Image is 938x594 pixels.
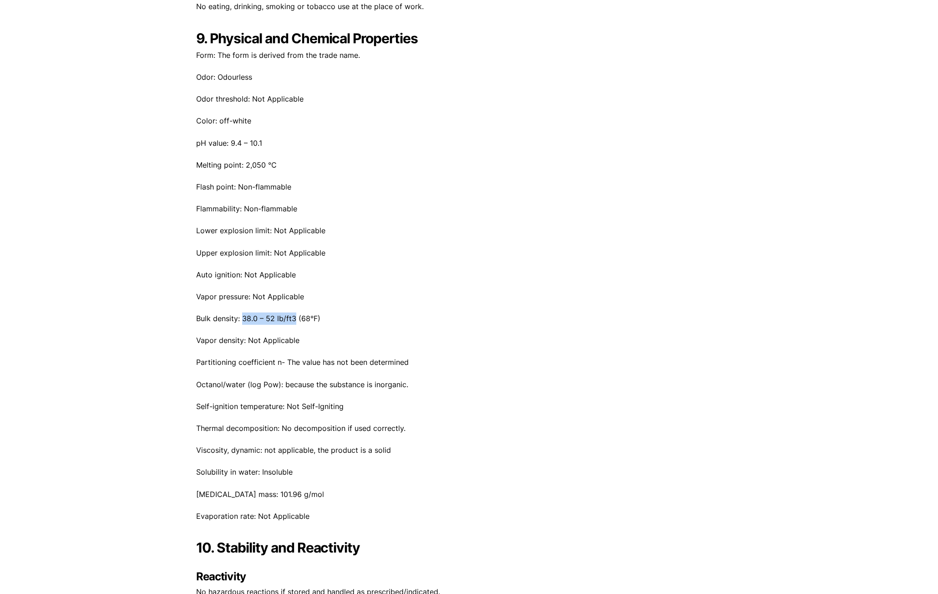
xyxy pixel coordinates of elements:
[196,510,742,522] p: Evaporation rate: Not Applicable
[196,225,742,237] p: Lower explosion limit: Not Applicable
[196,356,742,369] p: Partitioning coefficient n- The value has not been determined
[196,137,742,149] p: pH value: 9.4 – 10.1
[196,334,742,347] p: Vapor density: Not Applicable
[196,181,742,193] p: Flash point: Non-flammable
[196,71,742,83] p: Odor: Odourless
[196,203,742,215] p: Flammability: Non-flammable
[196,159,742,171] p: Melting point: 2,050 °C
[196,247,742,259] p: Upper explosion limit: Not Applicable
[196,539,360,556] strong: 10. Stability and Reactivity
[196,0,742,13] p: No eating, drinking, smoking or tobacco use at the place of work.
[196,379,742,391] p: Octanol/water (log Pow): because the substance is inorganic.
[196,93,742,105] p: Odor threshold: Not Applicable
[196,291,742,303] p: Vapor pressure: Not Applicable
[196,488,742,501] p: [MEDICAL_DATA] mass: 101.96 g/mol
[196,312,742,325] p: Bulk density: 38.0 – 52 lb/ft3 (68°F)
[196,400,742,413] p: Self-ignition temperature: Not Self-Igniting
[196,30,418,46] strong: 9. Physical and Chemical Properties
[196,570,246,583] strong: Reactivity
[196,49,742,61] p: Form: The form is derived from the trade name.
[196,115,742,127] p: Color: off-white
[196,269,742,281] p: Auto ignition: Not Applicable
[196,466,742,478] p: Solubility in water: Insoluble
[196,422,742,435] p: Thermal decomposition: No decomposition if used correctly.
[196,444,742,456] p: Viscosity, dynamic: not applicable, the product is a solid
